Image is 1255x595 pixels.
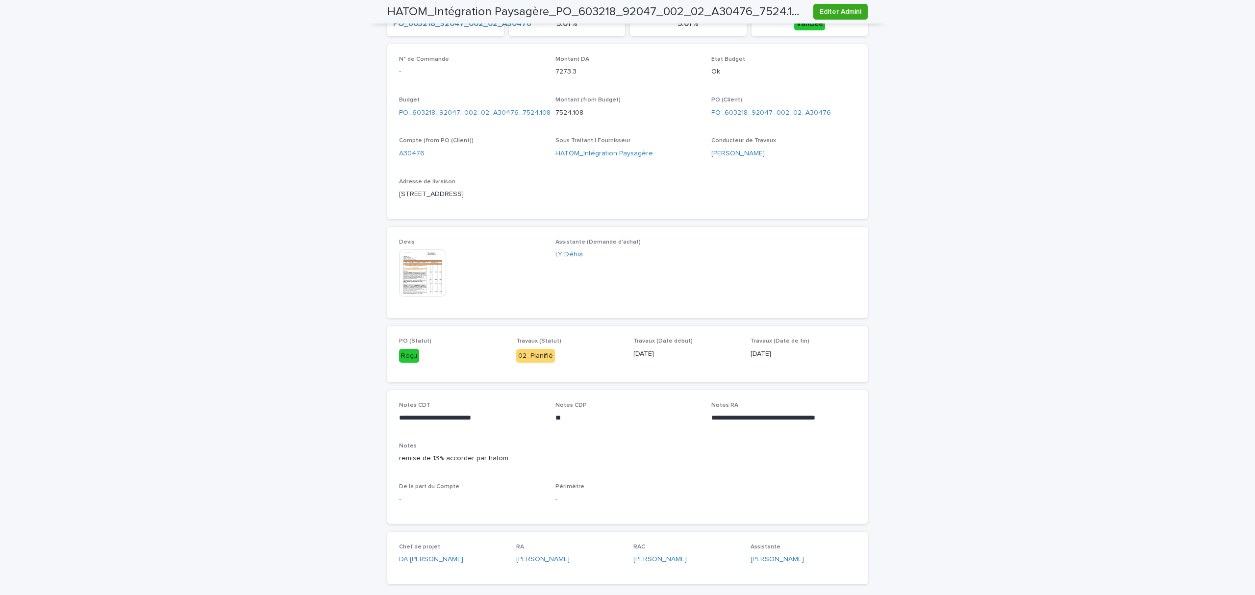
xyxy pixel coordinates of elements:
[399,338,431,344] span: PO (Statut)
[633,349,739,359] p: [DATE]
[751,338,809,344] span: Travaux (Date de fin)
[399,402,430,408] span: Notes CDT
[387,5,805,19] h2: HATOM_Intégration Paysagère_PO_603218_92047_002_02_A30476_7524.108_7273.3
[711,402,738,408] span: Notes RA
[393,19,531,28] a: PO_603218_92047_002_02_A30476
[399,453,856,464] p: remise de 13% accorder par hatom
[633,338,693,344] span: Travaux (Date début)
[399,554,463,565] a: DA [PERSON_NAME]
[711,67,856,77] p: Ok
[633,554,687,565] a: [PERSON_NAME]
[399,149,425,159] a: A30476
[711,56,745,62] span: Etat Budget
[711,138,776,144] span: Conducteur de Travaux
[794,17,825,30] div: Validée
[633,544,645,550] span: RAC
[515,19,620,28] p: 5.01 %
[399,108,551,118] a: PO_603218_92047_002_02_A30476_7524.108
[516,349,555,363] div: 02_Planifié
[555,239,641,245] span: Assistante (Demande d'achat)
[555,249,583,260] a: LY Déhia
[555,484,584,490] span: Périmètre
[516,338,561,344] span: Travaux (Statut)
[636,19,741,28] p: 5.01 %
[399,443,417,449] span: Notes
[555,56,589,62] span: Montant DA
[555,494,700,504] p: -
[555,138,630,144] span: Sous Traitant | Fournisseur
[399,544,440,550] span: Chef de projet
[711,97,742,103] span: PO (Client)
[711,108,831,118] a: PO_603218_92047_002_02_A30476
[399,349,419,363] div: Reçu
[813,4,868,20] button: Editer Admini
[820,7,861,17] span: Editer Admini
[516,544,524,550] span: RA
[399,67,544,77] p: -
[555,149,653,159] a: HATOM_Intégration Paysagère
[751,544,780,550] span: Assistante
[399,97,420,103] span: Budget
[399,189,544,199] p: [STREET_ADDRESS]
[555,108,700,118] p: 7524.108
[399,179,455,185] span: Adresse de livraison
[516,554,570,565] a: [PERSON_NAME]
[555,402,587,408] span: Notes CDP
[751,349,856,359] p: [DATE]
[555,67,700,77] p: 7273.3
[711,149,765,159] a: [PERSON_NAME]
[555,97,621,103] span: Montant (from Budget)
[399,56,449,62] span: N° de Commande
[399,138,474,144] span: Compte (from PO (Client))
[399,484,459,490] span: De la part du Compte
[399,239,415,245] span: Devis
[751,554,804,565] a: [PERSON_NAME]
[399,494,544,504] p: -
